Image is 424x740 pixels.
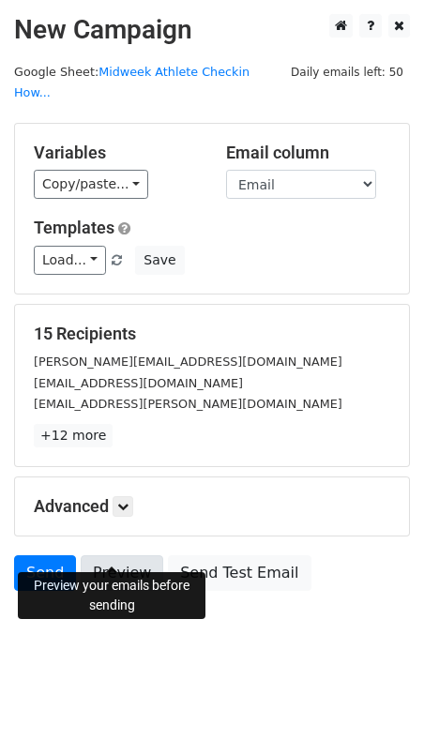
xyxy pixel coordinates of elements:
a: Send [14,555,76,591]
a: Midweek Athlete Checkin How... [14,65,250,100]
h5: Advanced [34,496,390,517]
iframe: Chat Widget [330,650,424,740]
a: Templates [34,218,114,237]
a: Preview [81,555,163,591]
small: [EMAIL_ADDRESS][DOMAIN_NAME] [34,376,243,390]
a: +12 more [34,424,113,447]
h5: Variables [34,143,198,163]
h5: 15 Recipients [34,324,390,344]
a: Send Test Email [168,555,310,591]
a: Copy/paste... [34,170,148,199]
h5: Email column [226,143,390,163]
small: Google Sheet: [14,65,250,100]
a: Load... [34,246,106,275]
small: [EMAIL_ADDRESS][PERSON_NAME][DOMAIN_NAME] [34,397,342,411]
span: Daily emails left: 50 [284,62,410,83]
small: [PERSON_NAME][EMAIL_ADDRESS][DOMAIN_NAME] [34,355,342,369]
div: Preview your emails before sending [18,572,205,619]
h2: New Campaign [14,14,410,46]
button: Save [135,246,184,275]
a: Daily emails left: 50 [284,65,410,79]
